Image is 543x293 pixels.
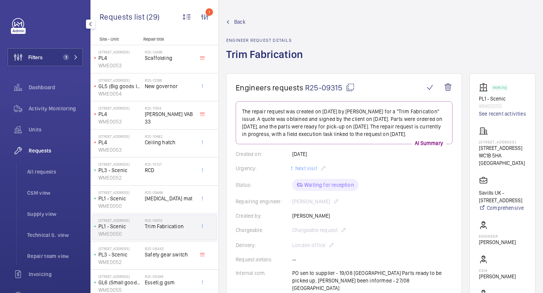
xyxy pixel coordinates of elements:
[98,190,142,195] p: [STREET_ADDRESS]
[479,234,516,238] p: Engineer
[98,251,142,258] p: PL3 - Scenic
[145,166,195,174] span: RCD
[100,12,146,21] span: Requests list
[226,47,307,73] h1: Trim Fabrication
[98,82,142,90] p: GL5 (Big goods lift)
[98,134,142,139] p: [STREET_ADDRESS]
[143,37,193,42] p: Repair title
[98,50,142,54] p: [STREET_ADDRESS]
[145,218,195,223] h2: R25-09315
[98,110,142,118] p: PL4
[98,78,142,82] p: [STREET_ADDRESS]
[28,53,43,61] span: Filters
[479,238,516,246] p: [PERSON_NAME]
[8,48,83,66] button: Filters1
[98,202,142,210] p: WME0050
[145,78,195,82] h2: R25-12266
[145,190,195,195] h2: R25-09466
[29,147,83,154] span: Requests
[98,195,142,202] p: PL1 - Scenic
[145,134,195,139] h2: R25-10682
[98,223,142,230] p: PL1 - Scenic
[479,83,491,92] img: elevator.svg
[479,95,526,102] p: PL1 - Scenic
[145,195,195,202] span: [MEDICAL_DATA] mat
[479,102,526,110] p: WME0050
[27,231,83,239] span: Technical S. view
[479,110,526,118] a: See recent activities
[98,90,142,98] p: WME0054
[98,274,142,279] p: [STREET_ADDRESS]
[27,252,83,260] span: Repair team view
[145,50,195,54] h2: R25-12499
[29,126,83,133] span: Units
[479,204,526,212] a: Comprehensive
[479,152,526,167] p: WC1B 5HA [GEOGRAPHIC_DATA]
[145,246,195,251] h2: R25-08445
[98,62,142,69] p: WME0053
[98,258,142,266] p: WME0052
[27,189,83,197] span: CSM view
[90,37,140,42] p: Site - Unit
[98,166,142,174] p: PL3 - Scenic
[412,139,446,147] p: AI Summary
[145,274,195,279] h2: R25-08286
[27,168,83,175] span: All requests
[479,268,516,273] p: CSM
[145,251,195,258] span: Safety gear switch
[145,279,195,286] span: Esseti;g gsm
[236,83,304,92] span: Engineers requests
[29,105,83,112] span: Activity Monitoring
[98,106,142,110] p: [STREET_ADDRESS]
[98,230,142,238] p: WME0050
[479,273,516,280] p: [PERSON_NAME]
[226,38,307,43] h2: Engineer request details
[145,106,195,110] h2: R25-11914
[145,54,195,62] span: Scaffolding
[98,174,142,182] p: WME0052
[145,162,195,166] h2: R25-10127
[29,84,83,91] span: Dashboard
[98,118,142,125] p: WME0053
[27,210,83,218] span: Supply view
[145,82,195,90] span: New governor
[145,110,195,125] span: [PERSON_NAME] VAB 33
[98,162,142,166] p: [STREET_ADDRESS]
[145,223,195,230] span: Trim Fabrication
[493,86,506,89] p: Working
[234,18,245,26] span: Back
[242,108,446,138] p: The repair request was created on [DATE] by [PERSON_NAME] for a "Trim Fabrication" issue. A quote...
[98,146,142,154] p: WME0053
[29,270,83,278] span: Invoicing
[63,54,69,60] span: 1
[479,140,526,144] p: [STREET_ADDRESS]
[98,54,142,62] p: PL4
[305,83,355,92] span: R25-09315
[98,279,142,286] p: GL6 (Small goods lift)
[98,246,142,251] p: [STREET_ADDRESS]
[98,139,142,146] p: PL4
[479,144,526,152] p: [STREET_ADDRESS]
[98,218,142,223] p: [STREET_ADDRESS]
[145,139,195,146] span: Ceiling hatch
[479,189,526,204] p: Savills UK - [STREET_ADDRESS]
